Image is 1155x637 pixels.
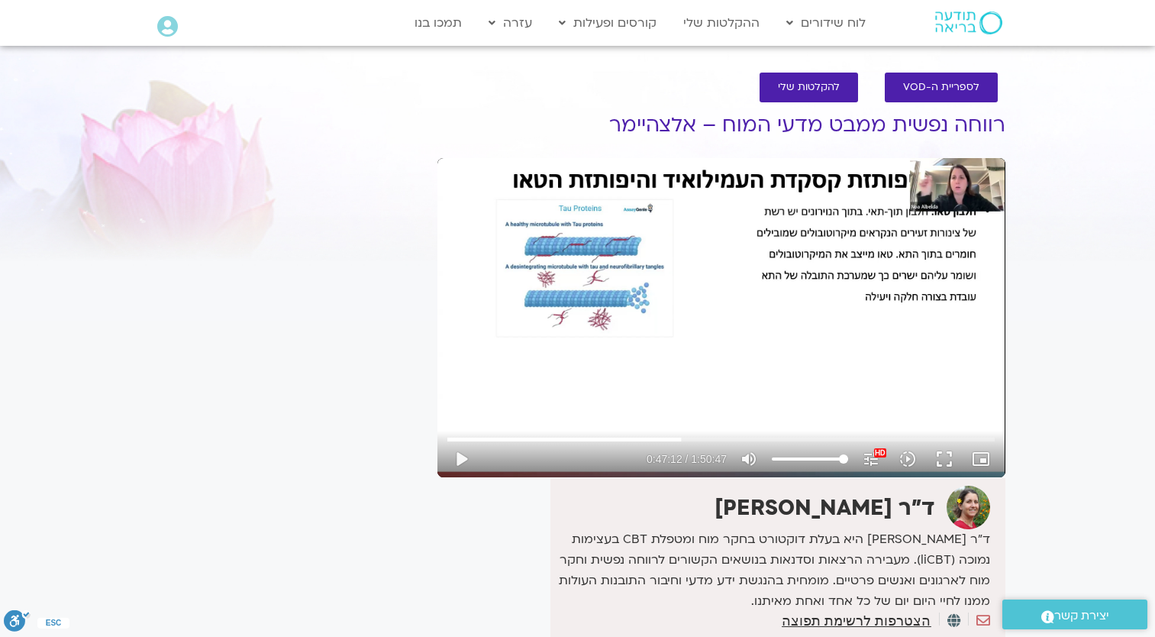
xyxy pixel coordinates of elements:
a: לספריית ה-VOD [885,73,998,102]
a: קורסים ופעילות [551,8,664,37]
img: ד"ר נועה אלבלדה [947,486,990,529]
strong: ד"ר [PERSON_NAME] [715,493,935,522]
a: הצטרפות לרשימת תפוצה [782,614,931,628]
a: תמכו בנו [407,8,469,37]
a: ההקלטות שלי [676,8,767,37]
img: תודעה בריאה [935,11,1002,34]
a: לוח שידורים [779,8,873,37]
span: להקלטות שלי [778,82,840,93]
p: ד״ר [PERSON_NAME] היא בעלת דוקטורט בחקר מוח ומטפלת CBT בעצימות נמוכה (liCBT). מעבירה הרצאות וסדנא... [554,529,989,612]
a: יצירת קשר [1002,600,1147,629]
a: עזרה [481,8,540,37]
span: יצירת קשר [1054,606,1109,626]
a: להקלטות שלי [760,73,858,102]
span: לספריית ה-VOD [903,82,979,93]
h1: רווחה נפשית ממבט מדעי המוח – אלצהיימר [437,114,1005,137]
